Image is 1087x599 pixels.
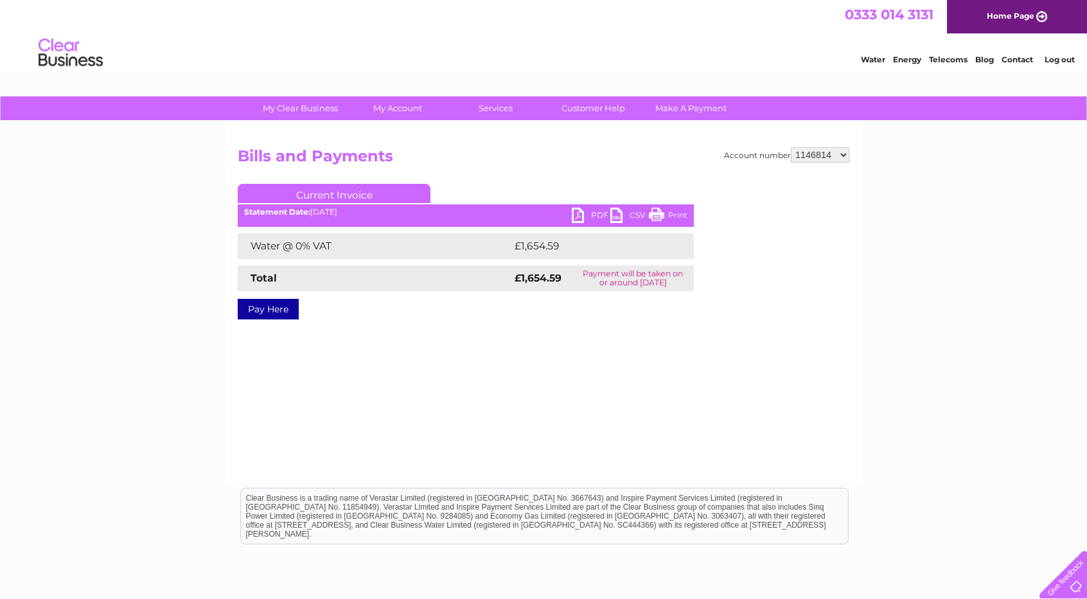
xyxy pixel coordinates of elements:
a: Log out [1045,55,1075,64]
td: Payment will be taken on or around [DATE] [572,265,694,291]
strong: £1,654.59 [515,272,561,284]
a: CSV [610,208,649,226]
a: Water [861,55,885,64]
a: Customer Help [540,96,646,120]
b: Statement Date: [244,207,310,217]
div: Clear Business is a trading name of Verastar Limited (registered in [GEOGRAPHIC_DATA] No. 3667643... [241,7,848,62]
div: [DATE] [238,208,694,217]
td: Water @ 0% VAT [238,233,511,259]
a: My Account [345,96,451,120]
a: Services [443,96,549,120]
img: logo.png [38,33,103,73]
a: Print [649,208,687,226]
a: PDF [572,208,610,226]
div: Account number [724,147,849,163]
a: Contact [1002,55,1033,64]
a: Blog [975,55,994,64]
a: Make A Payment [638,96,744,120]
a: My Clear Business [247,96,353,120]
td: £1,654.59 [511,233,673,259]
a: Current Invoice [238,184,430,203]
a: 0333 014 3131 [845,6,933,22]
h2: Bills and Payments [238,147,849,172]
a: Energy [893,55,921,64]
strong: Total [251,272,277,284]
a: Telecoms [929,55,968,64]
a: Pay Here [238,299,299,319]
